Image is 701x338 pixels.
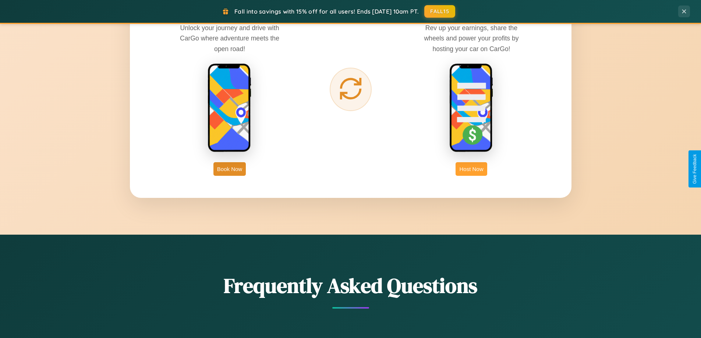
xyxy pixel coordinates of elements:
span: Fall into savings with 15% off for all users! Ends [DATE] 10am PT. [234,8,419,15]
img: rent phone [208,63,252,153]
h2: Frequently Asked Questions [130,271,571,300]
button: FALL15 [424,5,455,18]
img: host phone [449,63,493,153]
button: Host Now [456,162,487,176]
button: Book Now [213,162,246,176]
p: Rev up your earnings, share the wheels and power your profits by hosting your car on CarGo! [416,23,527,54]
p: Unlock your journey and drive with CarGo where adventure meets the open road! [174,23,285,54]
div: Give Feedback [692,154,697,184]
